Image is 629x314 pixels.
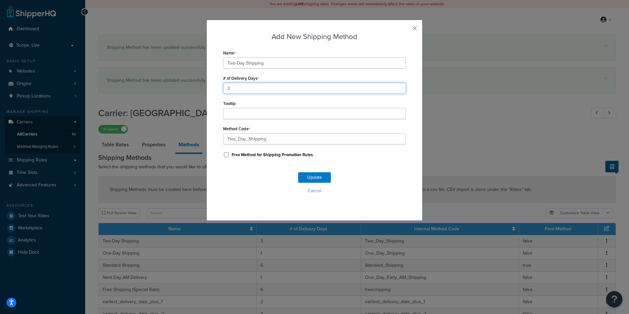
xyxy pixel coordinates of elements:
[223,126,250,132] label: Method Code
[223,101,236,106] label: Tooltip
[223,76,259,81] label: # of Delivery Days
[223,51,236,56] label: Name
[298,172,331,183] button: Update
[223,31,406,42] h3: Add New Shipping Method
[232,152,313,158] label: Free Method for Shipping Promotion Rules
[223,186,406,196] button: Cancel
